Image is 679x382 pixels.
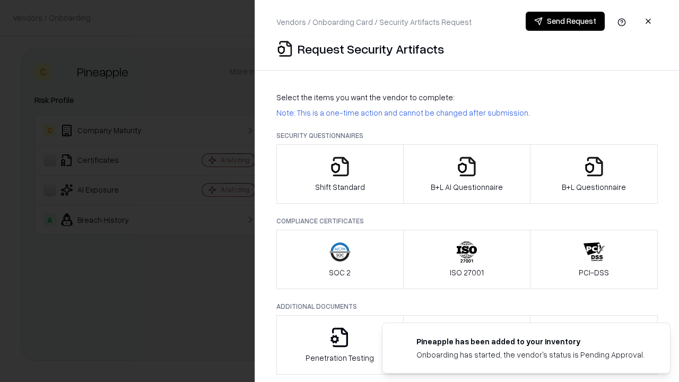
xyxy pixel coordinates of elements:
button: Shift Standard [276,144,404,204]
p: ISO 27001 [450,267,484,278]
p: Compliance Certificates [276,216,658,225]
p: Note: This is a one-time action and cannot be changed after submission. [276,107,658,118]
p: Penetration Testing [306,352,374,363]
div: Pineapple has been added to your inventory [416,336,645,347]
p: PCI-DSS [579,267,609,278]
button: B+L Questionnaire [530,144,658,204]
button: B+L AI Questionnaire [403,144,531,204]
button: ISO 27001 [403,230,531,289]
p: Security Questionnaires [276,131,658,140]
p: B+L AI Questionnaire [431,181,503,193]
p: Vendors / Onboarding Card / Security Artifacts Request [276,16,472,28]
p: SOC 2 [329,267,351,278]
p: Select the items you want the vendor to complete: [276,92,658,103]
button: SOC 2 [276,230,404,289]
p: B+L Questionnaire [562,181,626,193]
button: PCI-DSS [530,230,658,289]
button: Data Processing Agreement [530,315,658,375]
p: Request Security Artifacts [298,40,444,57]
img: pineappleenergy.com [395,336,408,349]
button: Privacy Policy [403,315,531,375]
p: Additional Documents [276,302,658,311]
button: Penetration Testing [276,315,404,375]
button: Send Request [526,12,605,31]
div: Onboarding has started, the vendor's status is Pending Approval. [416,349,645,360]
p: Shift Standard [315,181,365,193]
